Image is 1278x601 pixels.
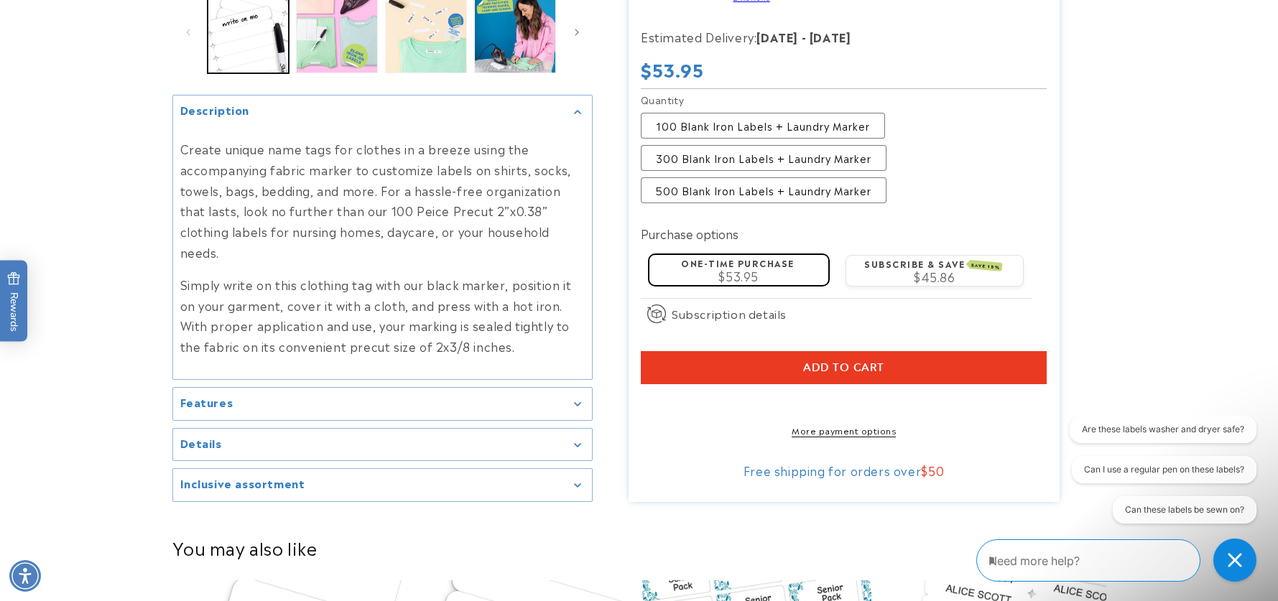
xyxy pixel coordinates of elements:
label: 500 Blank Iron Labels + Laundry Marker [641,177,886,203]
span: 50 [928,462,944,479]
legend: Quantity [641,93,685,107]
summary: Details [173,429,592,461]
div: Free shipping for orders over [641,463,1047,477]
summary: Features [173,388,592,420]
h2: Description [180,103,250,117]
h2: Features [180,395,233,409]
button: Add to cart [641,351,1047,384]
iframe: Gorgias live chat conversation starters [1052,416,1264,536]
p: Simply write on this clothing tag with our black marker, position it on your garment, cover it wi... [180,274,585,357]
p: Estimated Delivery: [641,27,1000,47]
span: SAVE 15% [969,260,1003,271]
span: Add to cart [803,361,884,374]
h2: You may also like [172,536,1106,559]
h2: Details [180,436,222,450]
h2: Inclusive assortment [180,476,305,490]
label: 300 Blank Iron Labels + Laundry Marker [641,145,886,171]
summary: Inclusive assortment [173,469,592,501]
iframe: Gorgias Floating Chat [976,534,1264,587]
a: More payment options [641,424,1047,437]
strong: - [802,28,807,45]
span: $ [921,462,928,479]
span: Rewards [7,271,21,331]
label: 100 Blank Iron Labels + Laundry Marker [641,113,885,139]
iframe: Sign Up via Text for Offers [11,486,182,529]
span: Subscription details [672,305,787,322]
label: Purchase options [641,225,738,242]
p: Create unique name tags for clothes in a breeze using the accompanying fabric marker to customize... [180,139,585,263]
button: Slide right [561,17,593,48]
div: Accessibility Menu [9,560,41,592]
span: $53.95 [718,267,759,284]
span: $45.86 [914,268,955,285]
span: $53.95 [641,56,704,82]
label: One-time purchase [681,256,795,269]
summary: Description [173,95,592,128]
label: Subscribe & save [864,257,1002,270]
strong: [DATE] [756,28,798,45]
strong: [DATE] [810,28,851,45]
button: Slide left [172,17,204,48]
